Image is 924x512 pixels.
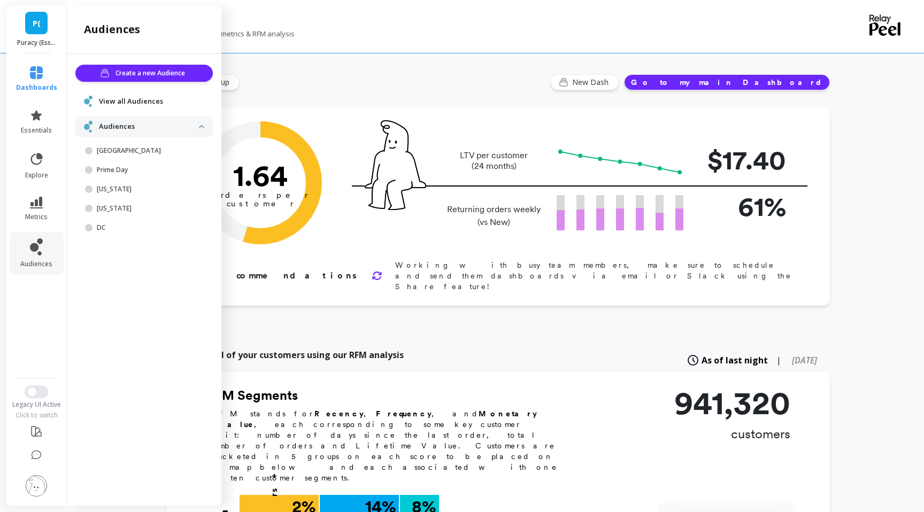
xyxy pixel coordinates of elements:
span: dashboards [16,83,57,92]
img: profile picture [26,475,47,497]
button: Create a new Audience [75,65,213,82]
p: Explore all of your customers using our RFM analysis [180,348,404,361]
p: Returning orders weekly (vs New) [444,203,544,229]
span: As of last night [702,354,768,367]
p: Puracy (Essor) [17,38,56,47]
img: navigation item icon [84,121,93,132]
img: down caret icon [199,125,204,128]
span: essentials [21,126,52,135]
img: navigation item icon [84,96,93,107]
h2: RFM Segments [206,387,570,404]
b: Frequency [376,409,432,418]
p: DC [97,223,199,232]
img: pal seatted on line [365,120,426,210]
span: Create a new Audience [115,68,188,79]
tspan: customer [227,199,295,208]
p: [US_STATE] [97,204,199,213]
span: View all Audiences [99,96,163,107]
div: Click to switch [5,411,68,420]
span: audiences [20,260,52,268]
span: P( [33,17,41,29]
p: LTV per customer (24 months) [444,150,544,172]
span: explore [25,171,48,180]
a: View all Audiences [99,96,204,107]
p: Working with busy team members, make sure to schedule and send them dashboards via email or Slack... [395,260,796,292]
b: Recency [314,409,364,418]
div: Legacy UI Active [5,400,68,409]
p: 941,320 [674,387,790,419]
h2: audiences [84,22,140,37]
span: New Dash [572,77,612,88]
span: metrics [25,213,48,221]
p: RFM stands for , , and , each corresponding to some key customer trait: number of days since the ... [206,408,570,483]
p: $17.40 [700,140,786,180]
text: 1.64 [233,158,288,193]
span: [DATE] [792,354,817,366]
button: Go to my main Dashboard [624,74,830,90]
p: [GEOGRAPHIC_DATA] [97,146,199,155]
button: Switch to New UI [25,385,48,398]
tspan: orders per [212,190,309,200]
p: Audiences [99,121,199,132]
span: | [776,354,781,367]
p: customers [674,425,790,443]
p: 61% [700,187,786,227]
p: Recommendations [203,269,359,282]
p: Prime Day [97,166,199,174]
p: [US_STATE] [97,185,199,193]
button: New Dash [550,74,619,90]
